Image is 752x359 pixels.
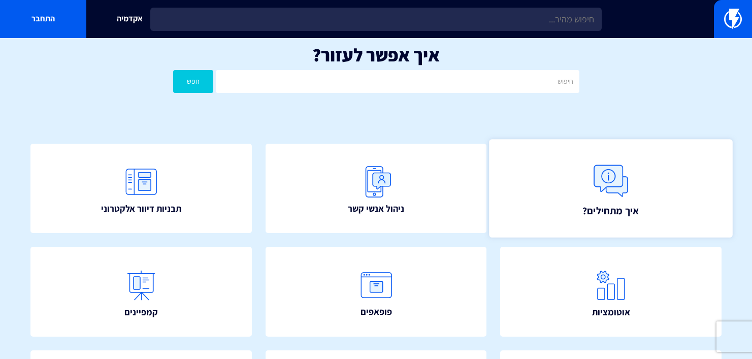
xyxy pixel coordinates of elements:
[150,8,602,31] input: חיפוש מהיר...
[30,144,252,233] a: תבניות דיוור אלקטרוני
[500,247,722,336] a: אוטומציות
[489,139,733,238] a: איך מתחילים?
[266,247,487,336] a: פופאפים
[124,306,158,319] span: קמפיינים
[101,202,181,215] span: תבניות דיוור אלקטרוני
[216,70,579,93] input: חיפוש
[15,45,737,65] h1: איך אפשר לעזור?
[266,144,487,233] a: ניהול אנשי קשר
[173,70,214,93] button: חפש
[583,204,639,218] span: איך מתחילים?
[592,306,630,319] span: אוטומציות
[361,305,392,318] span: פופאפים
[30,247,252,336] a: קמפיינים
[348,202,404,215] span: ניהול אנשי קשר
